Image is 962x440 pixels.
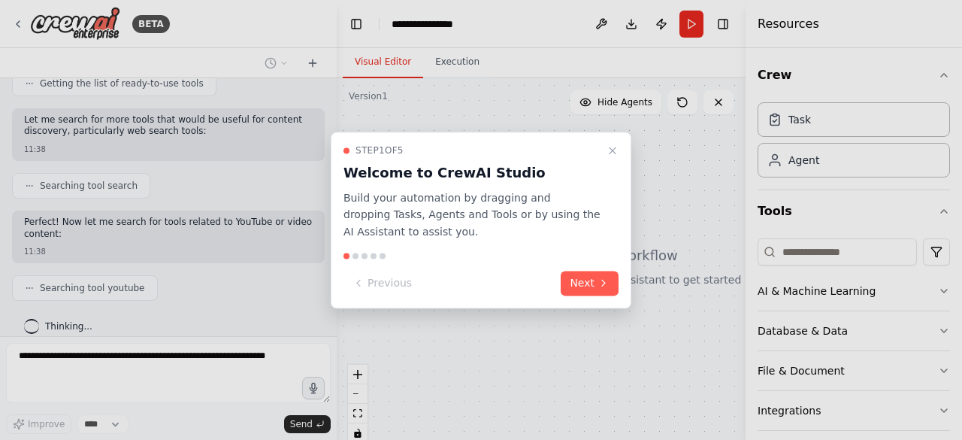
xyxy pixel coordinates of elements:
[561,271,619,296] button: Next
[346,14,367,35] button: Hide left sidebar
[355,144,404,156] span: Step 1 of 5
[343,271,421,296] button: Previous
[343,162,600,184] h3: Welcome to CrewAI Studio
[343,190,600,241] p: Build your automation by dragging and dropping Tasks, Agents and Tools or by using the AI Assista...
[604,141,622,159] button: Close walkthrough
